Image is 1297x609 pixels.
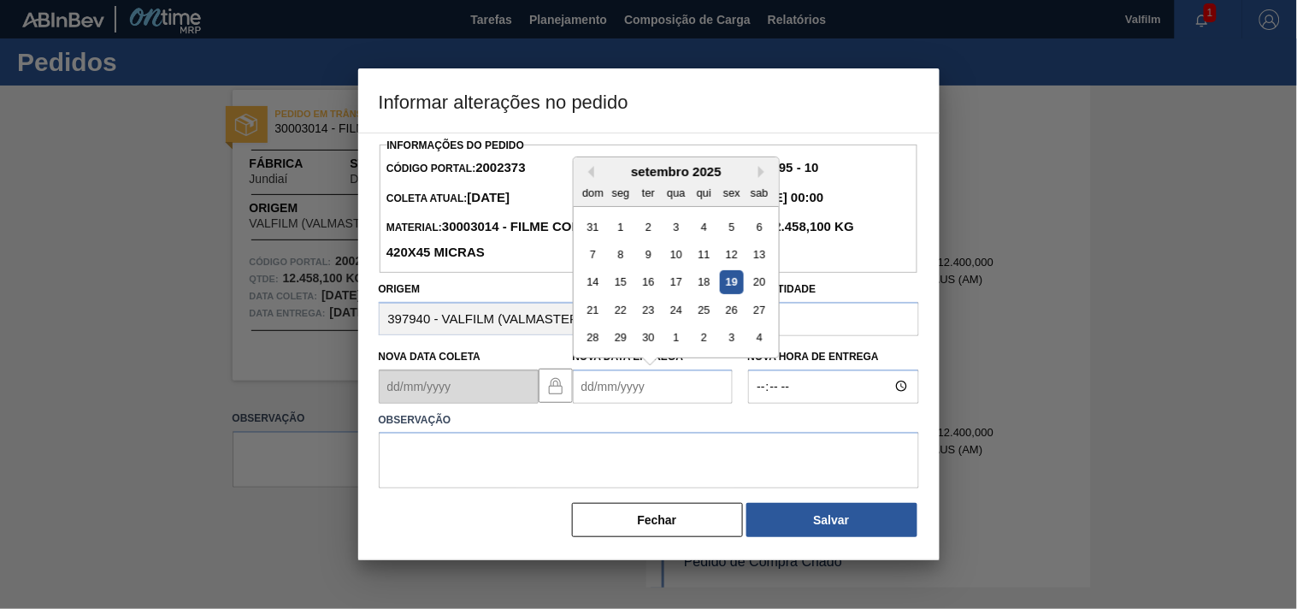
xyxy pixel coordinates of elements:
label: Nova Data Entrega [573,351,684,363]
span: Código Portal: [386,163,526,174]
div: Choose domingo, 21 de setembro de 2025 [581,299,604,322]
div: Choose sexta-feira, 19 de setembro de 2025 [720,270,743,293]
div: Choose segunda-feira, 22 de setembro de 2025 [609,299,632,322]
label: Nova Data Coleta [379,351,481,363]
strong: 12.458,100 KG [763,219,854,234]
div: Choose segunda-feira, 29 de setembro de 2025 [609,326,632,349]
div: Choose quinta-feira, 2 de outubro de 2025 [692,326,715,349]
div: dom [581,180,604,204]
div: ter [636,180,659,204]
div: Choose sexta-feira, 12 de setembro de 2025 [720,243,743,266]
div: Choose quinta-feira, 25 de setembro de 2025 [692,299,715,322]
button: Next Month [758,166,770,178]
div: Choose sábado, 4 de outubro de 2025 [747,326,770,349]
label: Informações do Pedido [387,139,525,151]
div: Choose quinta-feira, 4 de setembro de 2025 [692,215,715,238]
h3: Informar alterações no pedido [358,68,940,133]
div: Choose sábado, 13 de setembro de 2025 [747,243,770,266]
div: sex [720,180,743,204]
div: Choose domingo, 28 de setembro de 2025 [581,326,604,349]
div: setembro 2025 [574,164,779,179]
div: Choose sábado, 6 de setembro de 2025 [747,215,770,238]
div: Choose sexta-feira, 26 de setembro de 2025 [720,299,743,322]
div: qua [664,180,687,204]
div: Choose domingo, 31 de agosto de 2025 [581,215,604,238]
div: Choose sexta-feira, 5 de setembro de 2025 [720,215,743,238]
div: Choose terça-feira, 16 de setembro de 2025 [636,270,659,293]
div: Choose segunda-feira, 1 de setembro de 2025 [609,215,632,238]
div: Choose quinta-feira, 11 de setembro de 2025 [692,243,715,266]
div: Choose quarta-feira, 10 de setembro de 2025 [664,243,687,266]
div: Choose quarta-feira, 3 de setembro de 2025 [664,215,687,238]
strong: 30003014 - FILME CONT. LISO 420X45 MICRAS [386,219,625,259]
strong: [DATE] [468,190,510,204]
div: Choose quarta-feira, 17 de setembro de 2025 [664,270,687,293]
div: sab [747,180,770,204]
div: Choose domingo, 14 de setembro de 2025 [581,270,604,293]
label: Quantidade [748,283,817,295]
div: Choose quarta-feira, 24 de setembro de 2025 [664,299,687,322]
label: Observação [379,408,919,433]
div: Choose terça-feira, 30 de setembro de 2025 [636,326,659,349]
label: Nova Hora de Entrega [748,345,919,370]
div: month 2025-09 [579,212,773,351]
div: Choose sexta-feira, 3 de outubro de 2025 [720,326,743,349]
strong: 2002373 [475,160,525,174]
span: Material: [386,222,625,259]
div: Choose terça-feira, 2 de setembro de 2025 [636,215,659,238]
div: Choose segunda-feira, 8 de setembro de 2025 [609,243,632,266]
div: Choose terça-feira, 9 de setembro de 2025 [636,243,659,266]
button: locked [539,369,573,403]
div: Choose quinta-feira, 18 de setembro de 2025 [692,270,715,293]
strong: [DATE] 00:00 [745,190,823,204]
div: Choose domingo, 7 de setembro de 2025 [581,243,604,266]
span: Coleta Atual: [386,192,510,204]
div: Choose sábado, 27 de setembro de 2025 [747,299,770,322]
div: Choose terça-feira, 23 de setembro de 2025 [636,299,659,322]
div: seg [609,180,632,204]
button: Salvar [746,503,917,537]
button: Fechar [572,503,743,537]
input: dd/mm/yyyy [573,370,733,404]
input: dd/mm/yyyy [379,370,539,404]
button: Previous Month [582,166,594,178]
label: Origem [379,283,421,295]
img: locked [545,375,566,396]
div: qui [692,180,715,204]
div: Choose sábado, 20 de setembro de 2025 [747,270,770,293]
div: Choose quarta-feira, 1 de outubro de 2025 [664,326,687,349]
div: Choose segunda-feira, 15 de setembro de 2025 [609,270,632,293]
